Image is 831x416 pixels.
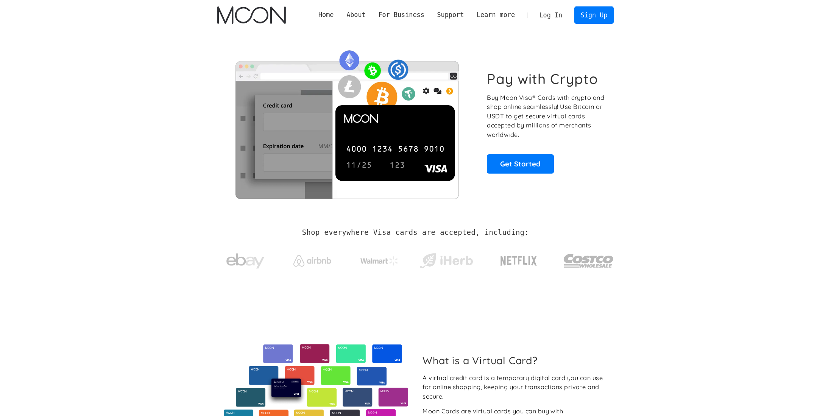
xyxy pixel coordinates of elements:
[360,256,398,265] img: Walmart
[574,6,614,23] a: Sign Up
[487,154,554,173] a: Get Started
[470,10,521,20] div: Learn more
[423,354,608,366] h2: What is a Virtual Card?
[487,70,598,87] h1: Pay with Crypto
[217,6,286,24] img: Moon Logo
[418,244,474,275] a: iHerb
[217,6,286,24] a: home
[418,251,474,271] img: iHerb
[431,10,470,20] div: Support
[217,45,477,199] img: Moon Cards let you spend your crypto anywhere Visa is accepted.
[284,247,340,270] a: Airbnb
[563,239,614,279] a: Costco
[563,247,614,275] img: Costco
[423,373,608,401] div: A virtual credit card is a temporary digital card you can use for online shopping, keeping your t...
[346,10,366,20] div: About
[372,10,431,20] div: For Business
[487,93,605,140] p: Buy Moon Visa® Cards with crypto and shop online seamlessly! Use Bitcoin or USDT to get secure vi...
[217,242,274,277] a: ebay
[226,249,264,273] img: ebay
[293,255,331,267] img: Airbnb
[340,10,372,20] div: About
[477,10,515,20] div: Learn more
[500,251,538,270] img: Netflix
[533,7,569,23] a: Log In
[485,244,553,274] a: Netflix
[351,249,407,269] a: Walmart
[437,10,464,20] div: Support
[302,228,529,237] h2: Shop everywhere Visa cards are accepted, including:
[312,10,340,20] a: Home
[378,10,424,20] div: For Business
